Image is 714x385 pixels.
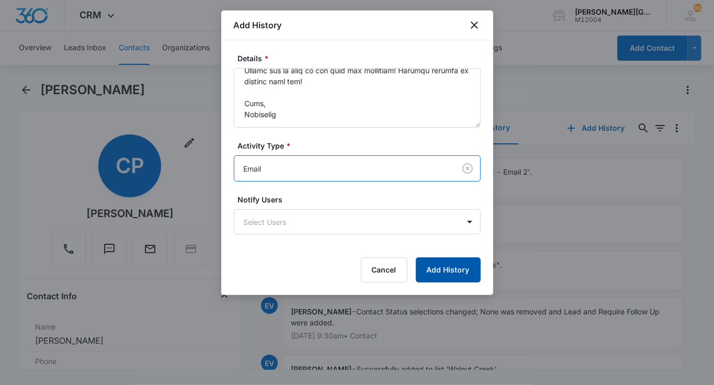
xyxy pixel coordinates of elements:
[361,257,407,282] button: Cancel
[234,19,282,31] h1: Add History
[238,194,485,205] label: Notify Users
[238,140,485,151] label: Activity Type
[238,53,485,64] label: Details
[468,19,481,31] button: close
[459,160,476,177] button: Clear
[416,257,481,282] button: Add History
[234,68,481,128] textarea: Lorem Ipsu, Dolor sit ame cons adipi! Elit sed doe t incididun utlabor! Etdolorema! Al enima mini...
